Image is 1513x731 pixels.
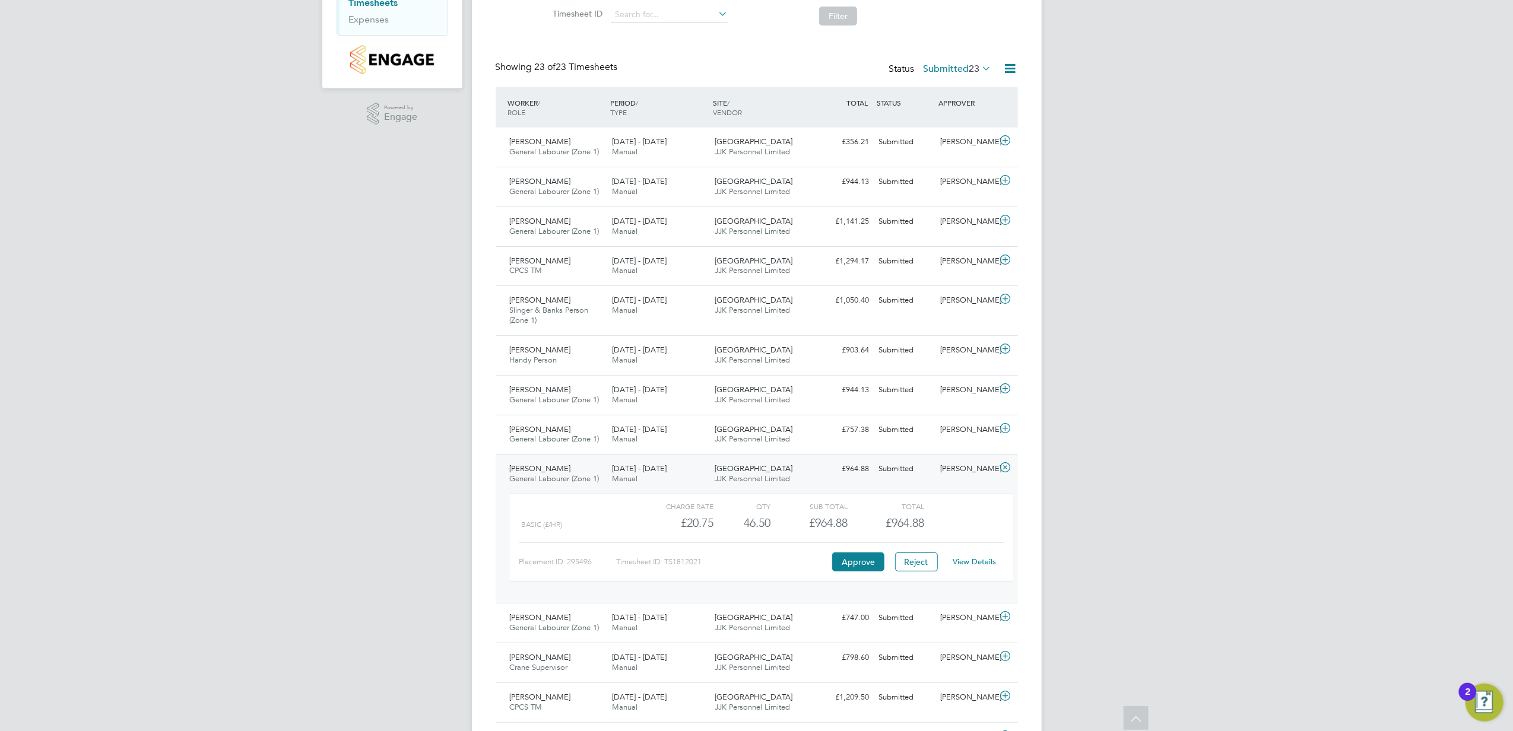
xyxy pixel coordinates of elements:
[813,132,874,152] div: £356.21
[612,345,667,355] span: [DATE] - [DATE]
[813,341,874,360] div: £903.64
[813,459,874,479] div: £964.88
[715,395,790,405] span: JJK Personnel Limited
[510,136,571,147] span: [PERSON_NAME]
[510,622,600,633] span: General Labourer (Zone 1)
[519,552,616,571] div: Placement ID: 295496
[715,345,792,355] span: [GEOGRAPHIC_DATA]
[612,216,667,226] span: [DATE] - [DATE]
[715,295,792,305] span: [GEOGRAPHIC_DATA]
[612,186,637,196] span: Manual
[874,172,936,192] div: Submitted
[612,256,667,266] span: [DATE] - [DATE]
[612,305,637,315] span: Manual
[935,380,997,400] div: [PERSON_NAME]
[636,499,713,513] div: Charge rate
[953,557,996,567] a: View Details
[715,265,790,275] span: JJK Personnel Limited
[612,463,667,473] span: [DATE] - [DATE]
[510,305,589,325] span: Slinger & Banks Person (Zone 1)
[636,98,638,107] span: /
[612,692,667,702] span: [DATE] - [DATE]
[522,520,563,529] span: Basic (£/HR)
[832,552,884,571] button: Approve
[813,608,874,628] div: £747.00
[612,265,637,275] span: Manual
[935,132,997,152] div: [PERSON_NAME]
[715,147,790,157] span: JJK Personnel Limited
[510,355,557,365] span: Handy Person
[874,420,936,440] div: Submitted
[713,107,742,117] span: VENDOR
[611,7,728,23] input: Search for...
[510,147,600,157] span: General Labourer (Zone 1)
[935,420,997,440] div: [PERSON_NAME]
[935,608,997,628] div: [PERSON_NAME]
[895,552,938,571] button: Reject
[848,499,924,513] div: Total
[715,692,792,702] span: [GEOGRAPHIC_DATA]
[612,395,637,405] span: Manual
[715,256,792,266] span: [GEOGRAPHIC_DATA]
[715,652,792,662] span: [GEOGRAPHIC_DATA]
[510,186,600,196] span: General Labourer (Zone 1)
[1465,692,1470,707] div: 2
[813,252,874,271] div: £1,294.17
[538,98,541,107] span: /
[935,459,997,479] div: [PERSON_NAME]
[847,98,868,107] span: TOTAL
[549,8,602,19] label: Timesheet ID
[715,424,792,434] span: [GEOGRAPHIC_DATA]
[874,688,936,707] div: Submitted
[889,61,994,78] div: Status
[935,212,997,231] div: [PERSON_NAME]
[510,295,571,305] span: [PERSON_NAME]
[935,648,997,668] div: [PERSON_NAME]
[612,384,667,395] span: [DATE] - [DATE]
[510,345,571,355] span: [PERSON_NAME]
[535,61,556,73] span: 23 of
[710,92,813,123] div: SITE
[612,424,667,434] span: [DATE] - [DATE]
[384,112,417,122] span: Engage
[715,473,790,484] span: JJK Personnel Limited
[935,252,997,271] div: [PERSON_NAME]
[715,612,792,622] span: [GEOGRAPHIC_DATA]
[935,341,997,360] div: [PERSON_NAME]
[510,473,600,484] span: General Labourer (Zone 1)
[612,295,667,305] span: [DATE] - [DATE]
[510,424,571,434] span: [PERSON_NAME]
[612,226,637,236] span: Manual
[715,434,790,444] span: JJK Personnel Limited
[510,692,571,702] span: [PERSON_NAME]
[813,380,874,400] div: £944.13
[350,45,434,74] img: countryside-properties-logo-retina.png
[874,380,936,400] div: Submitted
[715,305,790,315] span: JJK Personnel Limited
[1466,684,1504,722] button: Open Resource Center, 2 new notifications
[715,186,790,196] span: JJK Personnel Limited
[715,662,790,672] span: JJK Personnel Limited
[510,662,568,672] span: Crane Supervisor
[337,45,448,74] a: Go to home page
[935,92,997,113] div: APPROVER
[727,98,729,107] span: /
[813,172,874,192] div: £944.13
[510,702,543,712] span: CPCS TM
[874,252,936,271] div: Submitted
[886,516,924,530] span: £964.88
[874,459,936,479] div: Submitted
[813,212,874,231] div: £1,141.25
[636,513,713,533] div: £20.75
[510,176,571,186] span: [PERSON_NAME]
[969,63,980,75] span: 23
[771,513,848,533] div: £964.88
[813,688,874,707] div: £1,209.50
[612,176,667,186] span: [DATE] - [DATE]
[349,14,389,25] a: Expenses
[610,107,627,117] span: TYPE
[607,92,710,123] div: PERIOD
[612,136,667,147] span: [DATE] - [DATE]
[505,92,608,123] div: WORKER
[713,499,771,513] div: QTY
